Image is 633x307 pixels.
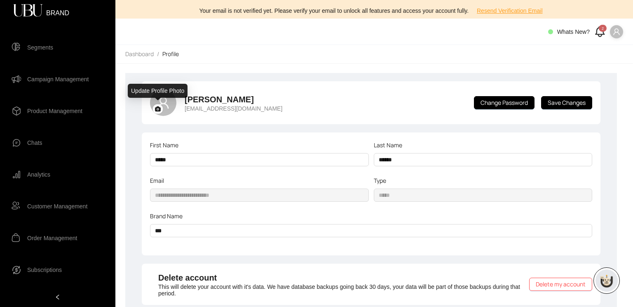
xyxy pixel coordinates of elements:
[27,262,62,278] span: Subscriptions
[613,28,620,35] span: user
[185,94,282,105] h4: [PERSON_NAME]
[27,230,77,246] span: Order Management
[474,96,535,109] button: Change Password
[158,272,523,283] h4: Delete account
[150,212,188,221] label: Brand Name
[158,272,523,297] div: This will delete your account with it's data. We have database backups going back 30 days, your d...
[374,176,392,185] label: Type
[599,25,607,32] div: 2
[27,135,42,151] span: Chats
[27,103,82,119] span: Product Management
[185,105,282,112] p: [EMAIL_ADDRESS][DOMAIN_NAME]
[125,50,154,58] span: Dashboard
[162,50,179,58] span: Profile
[150,141,184,150] label: First Name
[529,278,592,291] button: Delete my account
[481,98,528,107] span: Change Password
[157,50,159,58] li: /
[598,272,615,289] img: chatboticon-C4A3G2IU.png
[557,28,590,35] span: Whats New?
[548,98,586,107] span: Save Changes
[128,84,188,98] div: Update Profile Photo
[27,71,89,87] span: Campaign Management
[55,294,61,300] span: left
[120,4,628,17] div: Your email is not verified yet. Please verify your email to unlock all features and access your a...
[541,96,592,109] button: Save Changes
[27,166,50,183] span: Analytics
[150,176,170,185] label: Email
[477,6,543,15] span: Resend Verification Email
[46,10,69,12] span: BRAND
[470,4,549,17] button: Resend Verification Email
[536,280,586,289] span: Delete my account
[374,141,408,150] label: Last Name
[27,198,87,215] span: Customer Management
[27,39,53,56] span: Segments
